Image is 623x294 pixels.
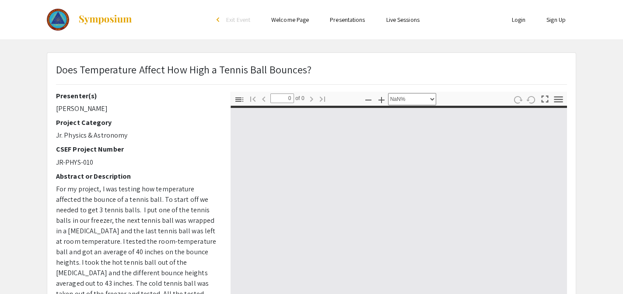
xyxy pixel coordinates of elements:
[78,14,133,25] img: Symposium by ForagerOne
[294,93,304,103] span: of 0
[217,17,222,22] div: arrow_back_ios
[56,172,217,180] h2: Abstract or Description
[388,93,436,105] select: Zoom
[56,104,217,114] p: [PERSON_NAME]
[56,145,217,153] h2: CSEF Project Number
[56,118,217,127] h2: Project Category
[315,92,330,105] button: Go to Last Page
[512,16,526,24] a: Login
[551,93,566,106] button: Tools
[386,16,420,24] a: Live Sessions
[374,93,389,106] button: Zoom In
[304,92,319,105] button: Next Page
[47,9,69,31] img: The 2023 Colorado Science & Engineering Fair
[538,92,553,104] button: Switch to Presentation Mode
[7,255,37,287] iframe: Chat
[56,62,312,77] p: Does Temperature Affect How High a Tennis Ball Bounces?
[47,9,133,31] a: The 2023 Colorado Science & Engineering Fair
[546,16,566,24] a: Sign Up
[56,157,217,168] p: JR-PHYS-010
[56,92,217,100] h2: Presenter(s)
[270,93,294,103] input: Page
[271,16,309,24] a: Welcome Page
[511,93,525,106] button: Rotate Clockwise
[524,93,539,106] button: Rotate Anti-Clockwise
[56,130,217,141] p: Jr. Physics & Astronomy
[226,16,250,24] span: Exit Event
[330,16,365,24] a: Presentations
[245,92,260,105] button: Go to First Page
[256,92,271,105] button: Previous Page
[232,93,247,106] button: Toggle Sidebar
[361,93,376,106] button: Zoom Out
